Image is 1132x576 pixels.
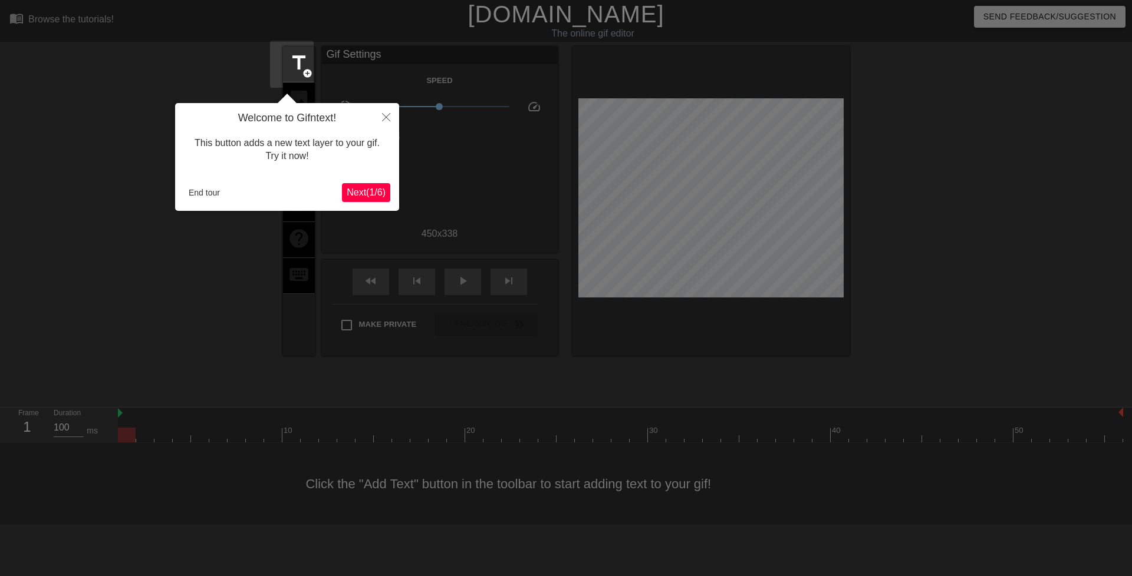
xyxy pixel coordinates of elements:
[342,183,390,202] button: Next
[347,187,386,197] span: Next ( 1 / 6 )
[184,112,390,125] h4: Welcome to Gifntext!
[373,103,399,130] button: Close
[184,125,390,175] div: This button adds a new text layer to your gif. Try it now!
[184,184,225,201] button: End tour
